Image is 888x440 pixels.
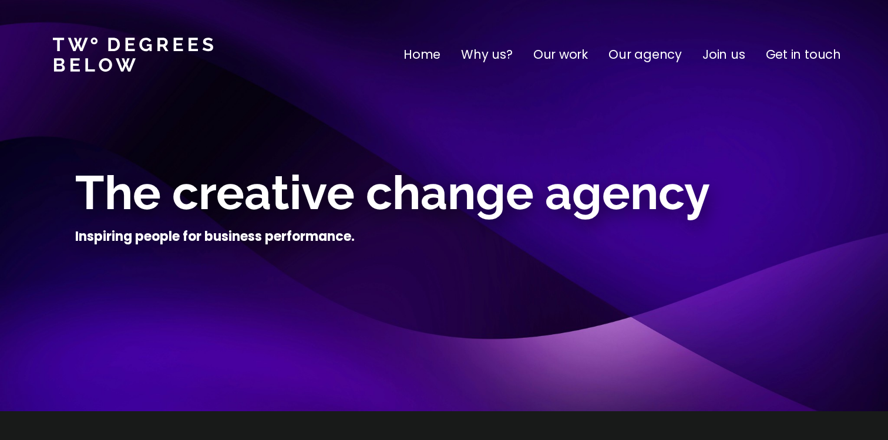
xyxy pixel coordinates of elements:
[533,45,588,64] a: Our work
[75,228,355,246] h4: Inspiring people for business performance.
[403,45,440,64] a: Home
[702,45,745,64] a: Join us
[461,45,513,64] a: Why us?
[766,45,841,64] a: Get in touch
[75,165,710,220] span: The creative change agency
[608,45,682,64] a: Our agency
